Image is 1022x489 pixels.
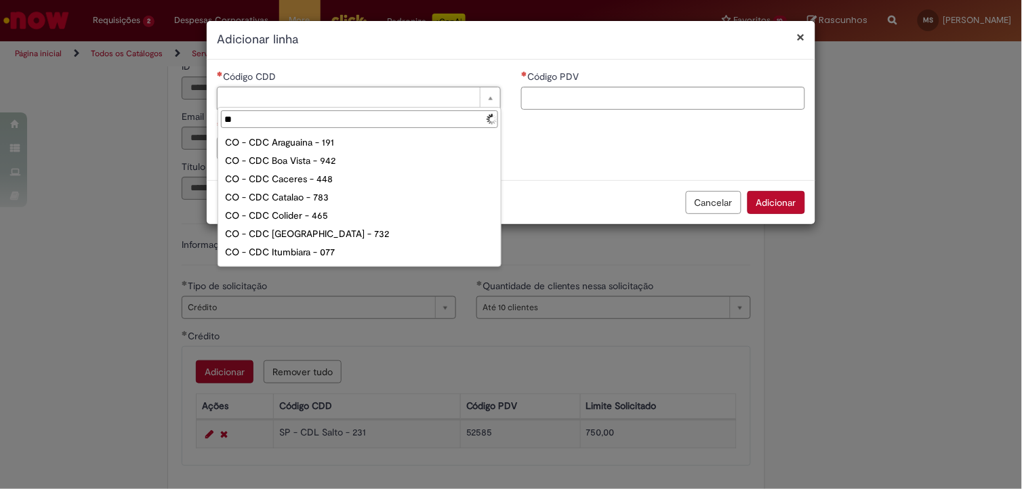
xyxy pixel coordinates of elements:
div: CO - CDC Boa Vista - 942 [221,152,498,170]
div: CO - CDC Itumbiara - 077 [221,243,498,261]
div: CO - CDC Araguaina - 191 [221,133,498,152]
div: CO - CDC Colider - 465 [221,207,498,225]
div: CO - CDC [GEOGRAPHIC_DATA] - 732 [221,225,498,243]
div: CO - CDC Caceres - 448 [221,170,498,188]
ul: Código CDD [218,131,501,266]
div: CO - CDC Catalao - 783 [221,188,498,207]
div: CO - CDC Rio Branco - 572 [221,261,498,280]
